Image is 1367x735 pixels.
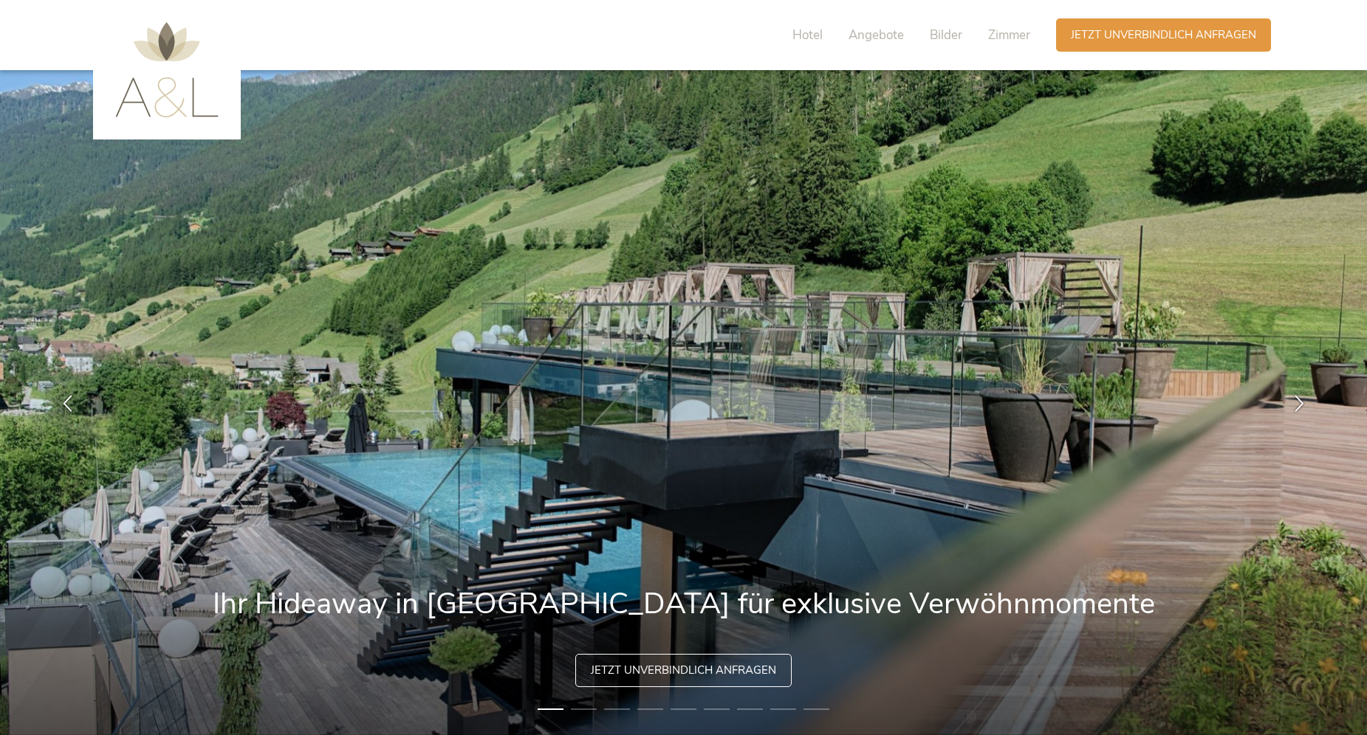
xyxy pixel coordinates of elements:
[115,22,219,117] img: AMONTI & LUNARIS Wellnessresort
[849,27,904,44] span: Angebote
[591,663,776,678] span: Jetzt unverbindlich anfragen
[1071,27,1256,43] span: Jetzt unverbindlich anfragen
[792,27,823,44] span: Hotel
[988,27,1030,44] span: Zimmer
[930,27,962,44] span: Bilder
